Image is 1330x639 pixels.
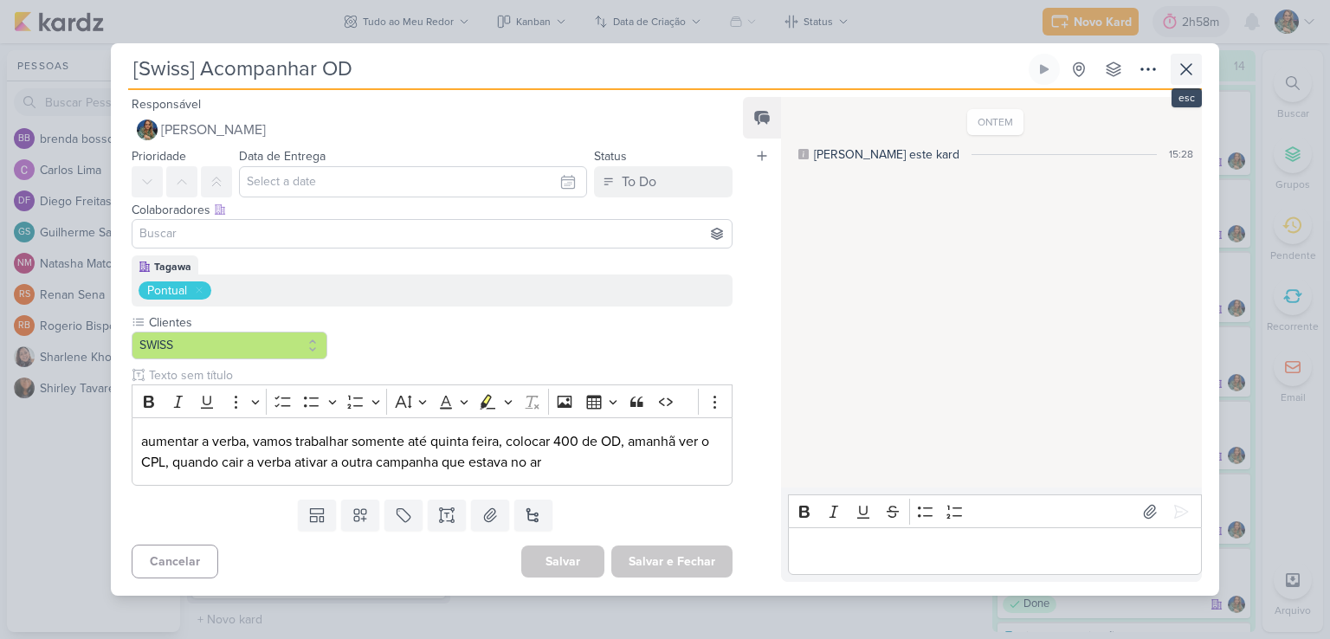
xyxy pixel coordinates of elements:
[132,201,733,219] div: Colaboradores
[132,545,218,578] button: Cancelar
[239,149,326,164] label: Data de Entrega
[132,114,733,145] button: [PERSON_NAME]
[1172,88,1202,107] div: esc
[594,166,733,197] button: To Do
[132,384,733,418] div: Editor toolbar
[141,431,723,473] p: aumentar a verba, vamos trabalhar somente até quinta feira, colocar 400 de OD, amanhã ver o CPL, ...
[788,494,1202,528] div: Editor toolbar
[594,149,627,164] label: Status
[1169,146,1193,162] div: 15:28
[147,281,187,300] div: Pontual
[132,97,201,112] label: Responsável
[132,417,733,486] div: Editor editing area: main
[161,119,266,140] span: [PERSON_NAME]
[154,259,191,274] div: Tagawa
[132,332,327,359] button: SWISS
[145,366,733,384] input: Texto sem título
[622,171,656,192] div: To Do
[239,166,587,197] input: Select a date
[128,54,1025,85] input: Kard Sem Título
[147,313,327,332] label: Clientes
[788,527,1202,575] div: Editor editing area: main
[132,149,186,164] label: Prioridade
[814,145,959,164] div: [PERSON_NAME] este kard
[136,223,728,244] input: Buscar
[137,119,158,140] img: Isabella Gutierres
[1037,62,1051,76] div: Ligar relógio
